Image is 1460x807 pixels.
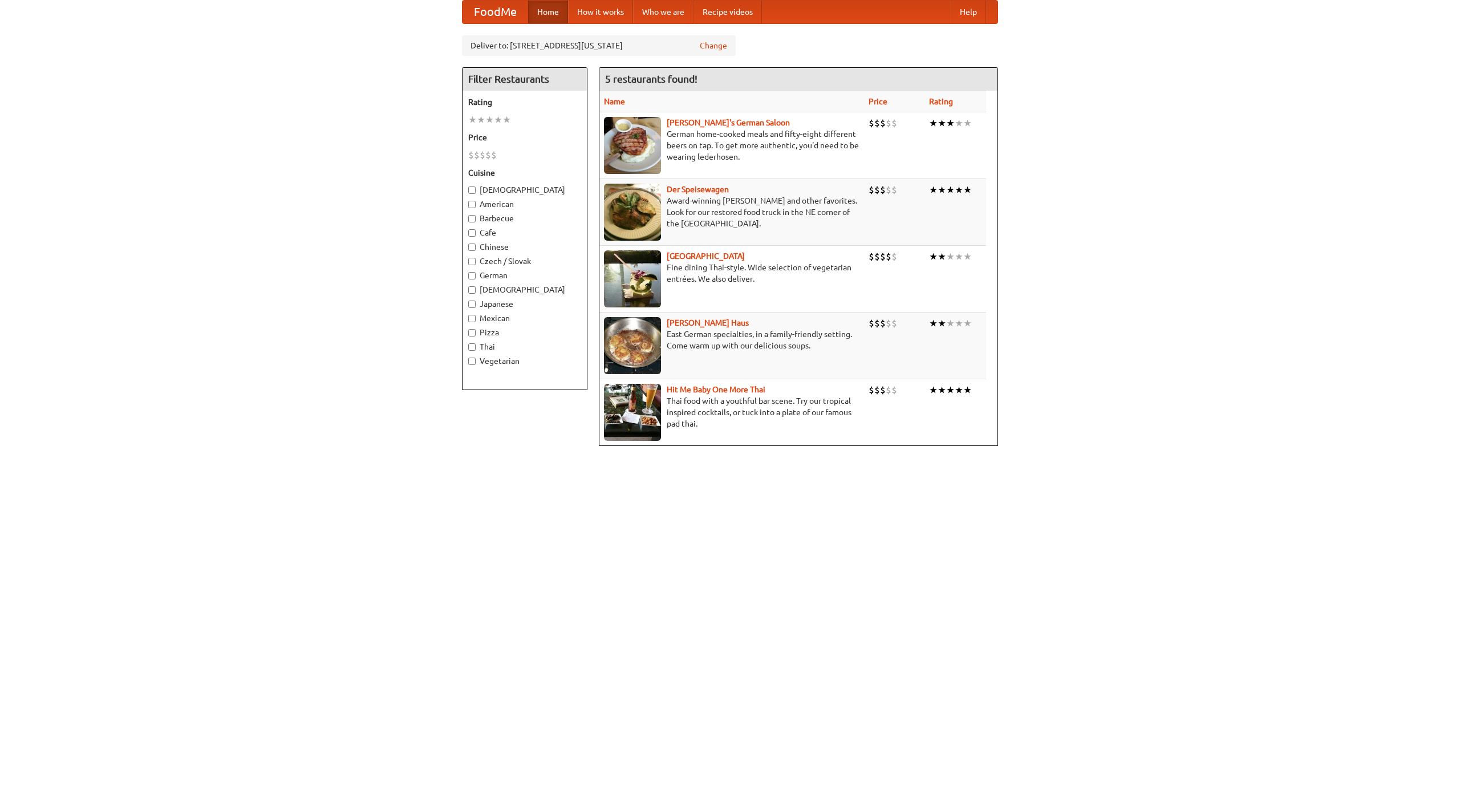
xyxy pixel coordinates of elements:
input: Mexican [468,315,476,322]
li: $ [869,317,874,330]
a: Help [951,1,986,23]
li: $ [468,149,474,161]
li: ★ [938,250,946,263]
p: German home-cooked meals and fifty-eight different beers on tap. To get more authentic, you'd nee... [604,128,859,163]
h4: Filter Restaurants [463,68,587,91]
li: $ [891,317,897,330]
li: $ [891,184,897,196]
li: ★ [502,113,511,126]
li: ★ [938,317,946,330]
li: $ [880,384,886,396]
a: How it works [568,1,633,23]
li: $ [874,384,880,396]
label: American [468,198,581,210]
label: [DEMOGRAPHIC_DATA] [468,284,581,295]
li: ★ [946,384,955,396]
li: $ [891,250,897,263]
a: [PERSON_NAME] Haus [667,318,749,327]
li: ★ [485,113,494,126]
li: $ [886,117,891,129]
li: ★ [946,317,955,330]
li: ★ [929,317,938,330]
li: ★ [963,117,972,129]
label: Cafe [468,227,581,238]
li: $ [880,184,886,196]
li: $ [886,384,891,396]
label: German [468,270,581,281]
li: $ [880,117,886,129]
label: [DEMOGRAPHIC_DATA] [468,184,581,196]
a: Price [869,97,887,106]
li: ★ [468,113,477,126]
li: ★ [955,384,963,396]
input: Cafe [468,229,476,237]
div: Deliver to: [STREET_ADDRESS][US_STATE] [462,35,736,56]
label: Mexican [468,313,581,324]
li: ★ [477,113,485,126]
a: Rating [929,97,953,106]
li: ★ [946,117,955,129]
p: Award-winning [PERSON_NAME] and other favorites. Look for our restored food truck in the NE corne... [604,195,859,229]
a: Hit Me Baby One More Thai [667,385,765,394]
li: $ [886,317,891,330]
a: Home [528,1,568,23]
img: esthers.jpg [604,117,661,174]
label: Czech / Slovak [468,256,581,267]
input: [DEMOGRAPHIC_DATA] [468,286,476,294]
li: $ [886,184,891,196]
li: $ [874,184,880,196]
li: ★ [938,384,946,396]
li: $ [474,149,480,161]
label: Barbecue [468,213,581,224]
a: Who we are [633,1,693,23]
input: [DEMOGRAPHIC_DATA] [468,186,476,194]
input: Czech / Slovak [468,258,476,265]
label: Japanese [468,298,581,310]
li: $ [480,149,485,161]
li: ★ [955,317,963,330]
a: [PERSON_NAME]'s German Saloon [667,118,790,127]
h5: Price [468,132,581,143]
input: German [468,272,476,279]
li: ★ [963,184,972,196]
a: Der Speisewagen [667,185,729,194]
li: $ [869,250,874,263]
li: ★ [955,117,963,129]
img: satay.jpg [604,250,661,307]
li: ★ [955,184,963,196]
input: Japanese [468,301,476,308]
input: Vegetarian [468,358,476,365]
img: kohlhaus.jpg [604,317,661,374]
li: ★ [929,117,938,129]
li: ★ [929,250,938,263]
li: $ [891,384,897,396]
li: $ [869,184,874,196]
label: Pizza [468,327,581,338]
b: [GEOGRAPHIC_DATA] [667,252,745,261]
li: ★ [955,250,963,263]
input: American [468,201,476,208]
p: Thai food with a youthful bar scene. Try our tropical inspired cocktails, or tuck into a plate of... [604,395,859,429]
li: $ [886,250,891,263]
li: ★ [494,113,502,126]
li: ★ [938,117,946,129]
ng-pluralize: 5 restaurants found! [605,74,697,84]
li: ★ [938,184,946,196]
input: Pizza [468,329,476,336]
li: $ [880,250,886,263]
label: Chinese [468,241,581,253]
h5: Cuisine [468,167,581,179]
label: Vegetarian [468,355,581,367]
p: East German specialties, in a family-friendly setting. Come warm up with our delicious soups. [604,329,859,351]
li: $ [880,317,886,330]
a: FoodMe [463,1,528,23]
a: Recipe videos [693,1,762,23]
img: babythai.jpg [604,384,661,441]
input: Chinese [468,244,476,251]
li: $ [491,149,497,161]
li: ★ [946,184,955,196]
